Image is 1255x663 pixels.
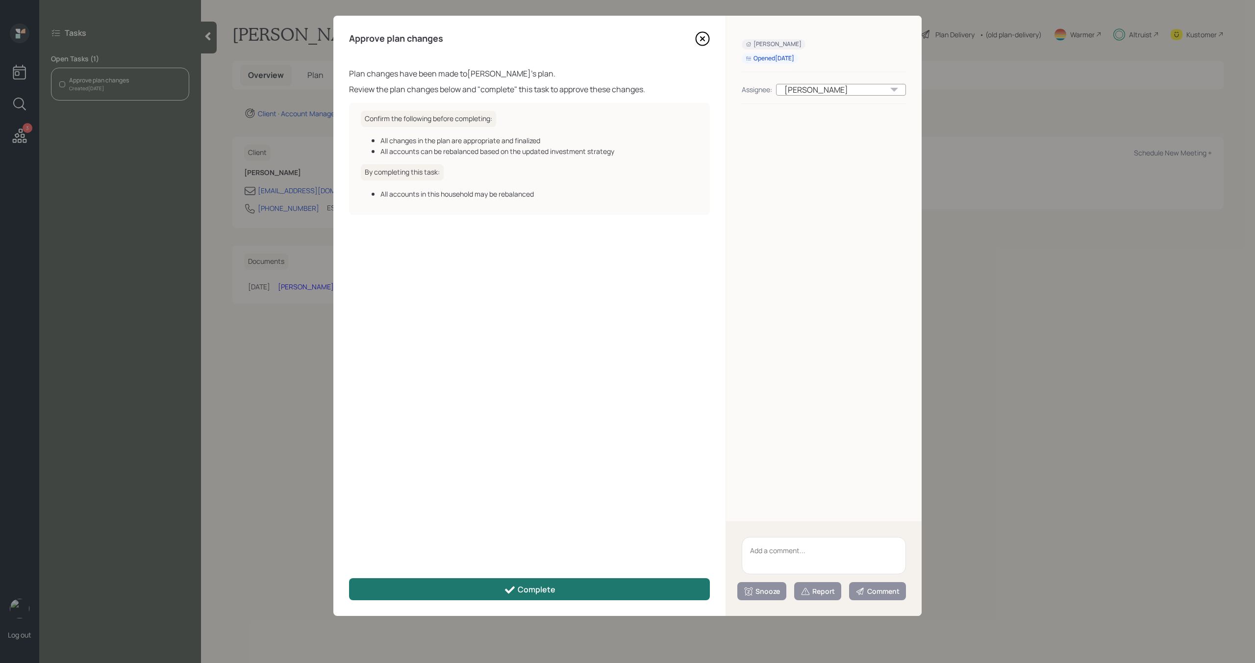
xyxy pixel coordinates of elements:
div: Opened [DATE] [746,54,794,63]
div: All accounts can be rebalanced based on the updated investment strategy [380,146,698,156]
div: Snooze [744,586,780,596]
button: Complete [349,578,710,600]
div: Report [801,586,835,596]
button: Snooze [737,582,786,600]
div: Plan changes have been made to [PERSON_NAME] 's plan. [349,68,710,79]
h4: Approve plan changes [349,33,443,44]
div: [PERSON_NAME] [776,84,906,96]
div: Complete [504,584,555,596]
div: [PERSON_NAME] [746,40,802,49]
div: All changes in the plan are appropriate and finalized [380,135,698,146]
div: Assignee: [742,84,772,95]
button: Report [794,582,841,600]
button: Comment [849,582,906,600]
h6: By completing this task: [361,164,444,180]
div: Comment [855,586,900,596]
div: All accounts in this household may be rebalanced [380,189,698,199]
h6: Confirm the following before completing: [361,111,496,127]
div: Review the plan changes below and "complete" this task to approve these changes. [349,83,710,95]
